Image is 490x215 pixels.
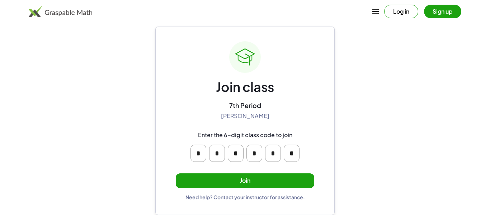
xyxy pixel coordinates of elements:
input: Please enter OTP character 5 [265,145,281,162]
div: Enter the 6-digit class code to join [198,131,292,139]
input: Please enter OTP character 1 [190,145,206,162]
div: Need help? Contact your instructor for assistance. [185,194,305,200]
button: Log in [384,5,418,18]
button: Sign up [424,5,461,18]
div: [PERSON_NAME] [221,112,269,120]
input: Please enter OTP character 3 [228,145,244,162]
input: Please enter OTP character 6 [284,145,300,162]
input: Please enter OTP character 2 [209,145,225,162]
button: Join [176,173,314,188]
div: Join class [216,79,274,95]
input: Please enter OTP character 4 [246,145,262,162]
div: 7th Period [229,101,261,109]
